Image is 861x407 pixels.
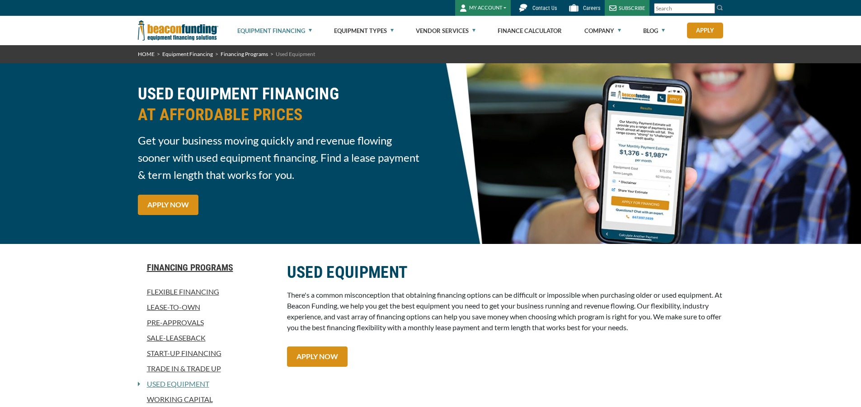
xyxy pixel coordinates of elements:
[138,51,155,57] a: HOME
[138,394,276,405] a: Working Capital
[334,16,394,45] a: Equipment Types
[138,195,198,215] a: APPLY NOW
[138,262,276,273] a: Financing Programs
[287,346,348,367] a: APPLY NOW
[138,363,276,374] a: Trade In & Trade Up
[583,5,600,11] span: Careers
[687,23,723,38] a: Apply
[138,104,425,125] span: AT AFFORDABLE PRICES
[654,3,715,14] input: Search
[532,5,557,11] span: Contact Us
[416,16,475,45] a: Vendor Services
[716,4,724,11] img: Search
[643,16,665,45] a: Blog
[138,317,276,328] a: Pre-approvals
[138,84,425,125] h2: USED EQUIPMENT FINANCING
[237,16,312,45] a: Equipment Financing
[138,332,276,343] a: Sale-Leaseback
[498,16,562,45] a: Finance Calculator
[287,262,724,283] h2: USED EQUIPMENT
[138,132,425,183] span: Get your business moving quickly and revenue flowing sooner with used equipment financing. Find a...
[138,286,276,297] a: Flexible Financing
[706,5,713,12] a: Clear search text
[138,16,218,45] img: Beacon Funding Corporation logo
[138,302,276,313] a: Lease-To-Own
[221,51,268,57] a: Financing Programs
[584,16,621,45] a: Company
[162,51,213,57] a: Equipment Financing
[287,290,724,333] p: There's a common misconception that obtaining financing options can be difficult or impossible wh...
[140,379,209,389] a: Used Equipment
[276,51,315,57] span: Used Equipment
[138,348,276,359] a: Start-Up Financing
